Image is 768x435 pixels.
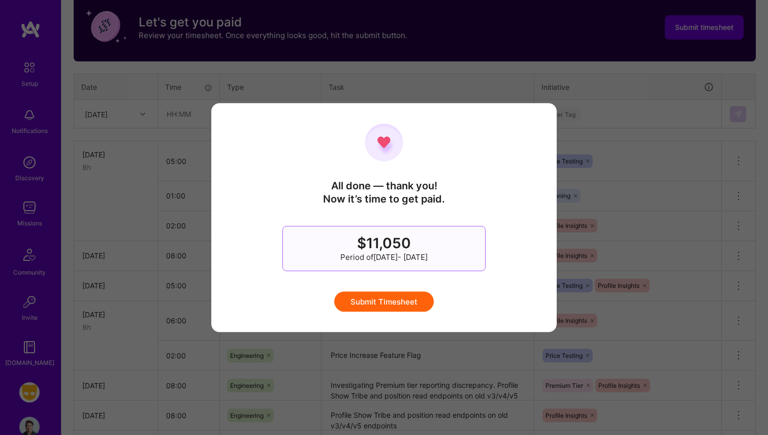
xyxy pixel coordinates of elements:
span: $11,050 [357,235,411,252]
span: Period of [DATE] - [DATE] [340,252,428,262]
button: Submit Timesheet [334,291,434,312]
img: team pulse heart [365,123,403,162]
h4: All done — thank you! Now it’s time to get paid. [323,179,445,206]
div: modal [211,103,557,332]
